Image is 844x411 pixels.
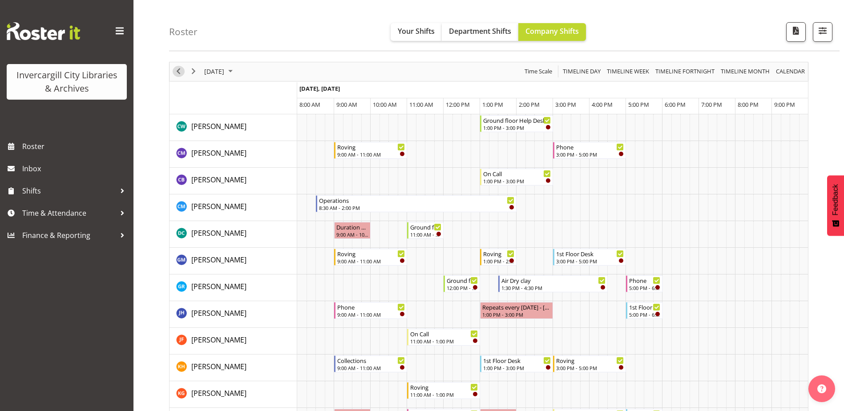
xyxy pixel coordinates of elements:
[556,356,624,365] div: Roving
[720,66,771,77] span: Timeline Month
[555,101,576,109] span: 3:00 PM
[447,284,478,291] div: 12:00 PM - 1:00 PM
[299,101,320,109] span: 8:00 AM
[170,328,297,355] td: Joanne Forbes resource
[483,249,514,258] div: Roving
[191,201,246,212] a: [PERSON_NAME]
[170,114,297,141] td: Catherine Wilson resource
[191,388,246,399] a: [PERSON_NAME]
[482,302,551,311] div: Repeats every [DATE] - [PERSON_NAME]
[407,382,480,399] div: Katie Greene"s event - Roving Begin From Wednesday, October 1, 2025 at 11:00:00 AM GMT+13:00 Ends...
[336,101,357,109] span: 9:00 AM
[319,196,514,205] div: Operations
[629,284,660,291] div: 5:00 PM - 6:00 PM
[170,355,297,381] td: Kaela Harley resource
[191,228,246,238] a: [PERSON_NAME]
[518,23,586,41] button: Company Shifts
[738,101,759,109] span: 8:00 PM
[373,101,397,109] span: 10:00 AM
[407,222,444,239] div: Donald Cunningham"s event - Ground floor Help Desk Begin From Wednesday, October 1, 2025 at 11:00...
[483,169,551,178] div: On Call
[170,168,297,194] td: Chris Broad resource
[410,231,441,238] div: 11:00 AM - 12:00 PM
[16,68,118,95] div: Invercargill City Libraries & Archives
[191,255,246,265] span: [PERSON_NAME]
[191,362,246,371] span: [PERSON_NAME]
[191,361,246,372] a: [PERSON_NAME]
[592,101,613,109] span: 4:00 PM
[337,364,405,371] div: 9:00 AM - 11:00 AM
[7,22,80,40] img: Rosterit website logo
[556,364,624,371] div: 3:00 PM - 5:00 PM
[337,356,405,365] div: Collections
[170,274,297,301] td: Grace Roscoe-Squires resource
[391,23,442,41] button: Your Shifts
[813,22,832,42] button: Filter Shifts
[654,66,716,77] button: Fortnight
[442,23,518,41] button: Department Shifts
[191,281,246,292] a: [PERSON_NAME]
[22,162,129,175] span: Inbox
[337,311,405,318] div: 9:00 AM - 11:00 AM
[523,66,554,77] button: Time Scale
[170,194,297,221] td: Cindy Mulrooney resource
[629,276,660,285] div: Phone
[556,249,624,258] div: 1st Floor Desk
[22,184,116,197] span: Shifts
[170,221,297,248] td: Donald Cunningham resource
[337,249,405,258] div: Roving
[480,355,553,372] div: Kaela Harley"s event - 1st Floor Desk Begin From Wednesday, October 1, 2025 at 1:00:00 PM GMT+13:...
[170,141,297,168] td: Chamique Mamolo resource
[556,151,624,158] div: 3:00 PM - 5:00 PM
[398,26,435,36] span: Your Shifts
[774,101,795,109] span: 9:00 PM
[556,142,624,151] div: Phone
[191,121,246,132] a: [PERSON_NAME]
[191,308,246,318] a: [PERSON_NAME]
[336,222,368,231] div: Duration 1 hours - [PERSON_NAME]
[446,101,470,109] span: 12:00 PM
[191,148,246,158] a: [PERSON_NAME]
[480,302,553,319] div: Jillian Hunter"s event - Repeats every wednesday - Jillian Hunter Begin From Wednesday, October 1...
[556,258,624,265] div: 3:00 PM - 5:00 PM
[719,66,771,77] button: Timeline Month
[409,101,433,109] span: 11:00 AM
[334,222,371,239] div: Donald Cunningham"s event - Duration 1 hours - Donald Cunningham Begin From Wednesday, October 1,...
[626,302,662,319] div: Jillian Hunter"s event - 1st Floor Desk Begin From Wednesday, October 1, 2025 at 5:00:00 PM GMT+1...
[775,66,807,77] button: Month
[171,62,186,81] div: previous period
[203,66,237,77] button: October 2025
[628,101,649,109] span: 5:00 PM
[22,229,116,242] span: Finance & Reporting
[410,383,478,391] div: Roving
[449,26,511,36] span: Department Shifts
[188,66,200,77] button: Next
[626,275,662,292] div: Grace Roscoe-Squires"s event - Phone Begin From Wednesday, October 1, 2025 at 5:00:00 PM GMT+13:0...
[186,62,201,81] div: next period
[498,275,608,292] div: Grace Roscoe-Squires"s event - Air Dry clay Begin From Wednesday, October 1, 2025 at 1:30:00 PM G...
[316,195,517,212] div: Cindy Mulrooney"s event - Operations Begin From Wednesday, October 1, 2025 at 8:30:00 AM GMT+13:0...
[191,388,246,398] span: [PERSON_NAME]
[170,301,297,328] td: Jillian Hunter resource
[832,184,840,215] span: Feedback
[22,206,116,220] span: Time & Attendance
[170,381,297,408] td: Katie Greene resource
[334,142,407,159] div: Chamique Mamolo"s event - Roving Begin From Wednesday, October 1, 2025 at 9:00:00 AM GMT+13:00 En...
[654,66,715,77] span: Timeline Fortnight
[827,175,844,236] button: Feedback - Show survey
[191,282,246,291] span: [PERSON_NAME]
[191,334,246,345] a: [PERSON_NAME]
[203,66,225,77] span: [DATE]
[483,177,551,185] div: 1:00 PM - 3:00 PM
[480,169,553,185] div: Chris Broad"s event - On Call Begin From Wednesday, October 1, 2025 at 1:00:00 PM GMT+13:00 Ends ...
[483,364,551,371] div: 1:00 PM - 3:00 PM
[22,140,129,153] span: Roster
[483,116,551,125] div: Ground floor Help Desk
[191,254,246,265] a: [PERSON_NAME]
[334,355,407,372] div: Kaela Harley"s event - Collections Begin From Wednesday, October 1, 2025 at 9:00:00 AM GMT+13:00 ...
[817,384,826,393] img: help-xxl-2.png
[407,329,480,346] div: Joanne Forbes"s event - On Call Begin From Wednesday, October 1, 2025 at 11:00:00 AM GMT+13:00 En...
[482,101,503,109] span: 1:00 PM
